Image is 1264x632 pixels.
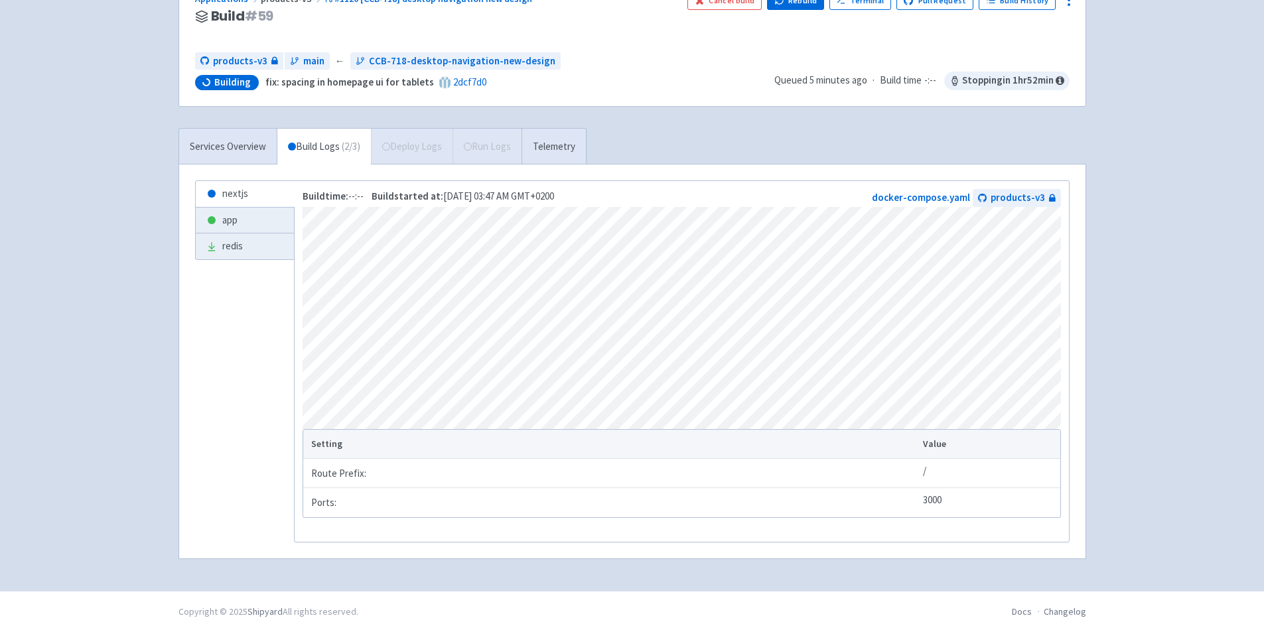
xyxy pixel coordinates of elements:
th: Value [918,430,1060,459]
span: products-v3 [991,190,1045,206]
td: Route Prefix: [303,459,919,488]
a: Docs [1012,605,1032,617]
div: · [774,72,1070,90]
a: nextjs [196,181,294,207]
span: Stopping in 1 hr 52 min [944,72,1070,90]
a: Shipyard [247,605,283,617]
td: Ports: [303,488,919,517]
span: Build [211,9,274,24]
a: Changelog [1044,605,1086,617]
a: main [285,52,330,70]
strong: Build started at: [372,190,443,202]
th: Setting [303,430,919,459]
a: docker-compose.yaml [872,191,970,204]
a: Build Logs (2/3) [277,129,371,165]
span: # 59 [245,7,274,25]
a: Services Overview [179,129,277,165]
span: main [303,54,324,69]
span: Building [214,76,251,89]
a: 2dcf7d0 [453,76,486,88]
span: Queued [774,74,867,86]
span: -:-- [924,73,936,88]
a: redis [196,233,294,259]
a: products-v3 [973,189,1061,207]
span: CCB-718-desktop-navigation-new-design [369,54,555,69]
a: Telemetry [522,129,586,165]
span: Build time [880,73,922,88]
span: products-v3 [213,54,267,69]
div: Copyright © 2025 All rights reserved. [178,605,358,619]
span: ( 2 / 3 ) [342,139,360,155]
span: [DATE] 03:47 AM GMT+0200 [372,190,554,202]
a: CCB-718-desktop-navigation-new-design [350,52,561,70]
a: app [196,208,294,233]
strong: fix: spacing in homepage ui for tablets [265,76,434,88]
a: products-v3 [195,52,283,70]
span: --:-- [303,190,364,202]
span: ← [335,54,345,69]
td: / [918,459,1060,488]
strong: Build time: [303,190,348,202]
td: 3000 [918,488,1060,517]
time: 5 minutes ago [809,74,867,86]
